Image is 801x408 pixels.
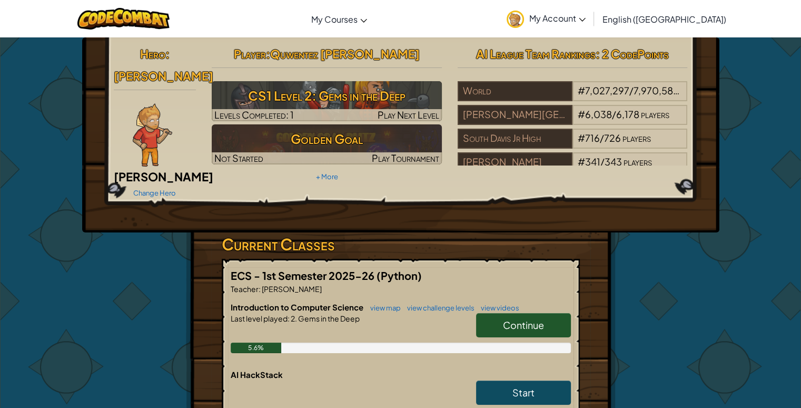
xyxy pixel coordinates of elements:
a: My Courses [306,5,372,33]
span: / [600,132,604,144]
span: (Python) [377,269,422,282]
span: Not Started [214,152,263,164]
img: avatar [507,11,524,28]
span: Start [512,386,535,399]
span: Introduction to Computer Science [231,302,365,312]
a: English ([GEOGRAPHIC_DATA]) [597,5,731,33]
span: 716 [585,132,600,144]
img: CS1 Level 2: Gems in the Deep [212,81,442,121]
span: 7,027,297 [585,84,629,96]
span: : [165,46,170,61]
span: players [641,108,669,120]
h3: Current Classes [222,232,580,256]
span: 726 [604,132,621,144]
a: Play Next Level [212,81,442,121]
span: Last level played [231,314,288,323]
a: Change Hero [133,189,176,197]
span: players [680,84,709,96]
span: 343 [605,156,622,168]
a: view videos [476,304,519,312]
span: : [259,284,261,294]
span: 7,970,583 [634,84,679,96]
a: [PERSON_NAME]#341/343players [458,162,688,174]
span: [PERSON_NAME] [261,284,322,294]
div: World [458,81,572,101]
span: Teacher [231,284,259,294]
img: Golden Goal [212,124,442,164]
a: [PERSON_NAME][GEOGRAPHIC_DATA]#6,038/6,178players [458,115,688,127]
a: + More [315,172,338,181]
div: 5.6% [231,343,282,353]
span: Gems in the Deep [297,314,360,323]
img: CodeCombat logo [77,8,170,30]
span: Play Next Level [378,109,439,121]
img: Ned-Fulmer-Pose.png [133,103,172,167]
div: South Davis Jr High [458,129,572,149]
a: Golden GoalNot StartedPlay Tournament [212,124,442,164]
span: : [266,46,270,61]
span: 6,178 [616,108,639,120]
span: [PERSON_NAME] [114,69,213,83]
span: 341 [585,156,600,168]
div: [PERSON_NAME] [458,152,572,172]
span: Continue [503,319,544,331]
a: World#7,027,297/7,970,583players [458,91,688,103]
span: My Account [529,13,586,24]
span: AI HackStack [231,370,283,380]
span: / [612,108,616,120]
span: players [624,156,652,168]
a: South Davis Jr High#716/726players [458,139,688,151]
a: Start [476,381,571,405]
span: AI League Team Rankings [476,46,596,61]
a: My Account [501,2,591,35]
span: [PERSON_NAME] [114,169,213,184]
span: Player [234,46,266,61]
span: # [578,84,585,96]
span: : [288,314,290,323]
h3: CS1 Level 2: Gems in the Deep [212,84,442,108]
span: : 2 CodePoints [596,46,669,61]
span: Play Tournament [372,152,439,164]
span: # [578,156,585,168]
span: Quwentez [PERSON_NAME] [270,46,420,61]
span: players [622,132,651,144]
a: view challenge levels [402,304,474,312]
span: / [600,156,605,168]
span: My Courses [311,14,358,25]
span: 2. [290,314,297,323]
span: # [578,108,585,120]
span: Levels Completed: 1 [214,109,294,121]
span: ECS - 1st Semester 2025-26 [231,269,377,282]
div: [PERSON_NAME][GEOGRAPHIC_DATA] [458,105,572,125]
h3: Golden Goal [212,127,442,151]
span: English ([GEOGRAPHIC_DATA]) [602,14,726,25]
a: view map [365,304,401,312]
span: # [578,132,585,144]
span: Hero [140,46,165,61]
span: / [629,84,634,96]
span: 6,038 [585,108,612,120]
